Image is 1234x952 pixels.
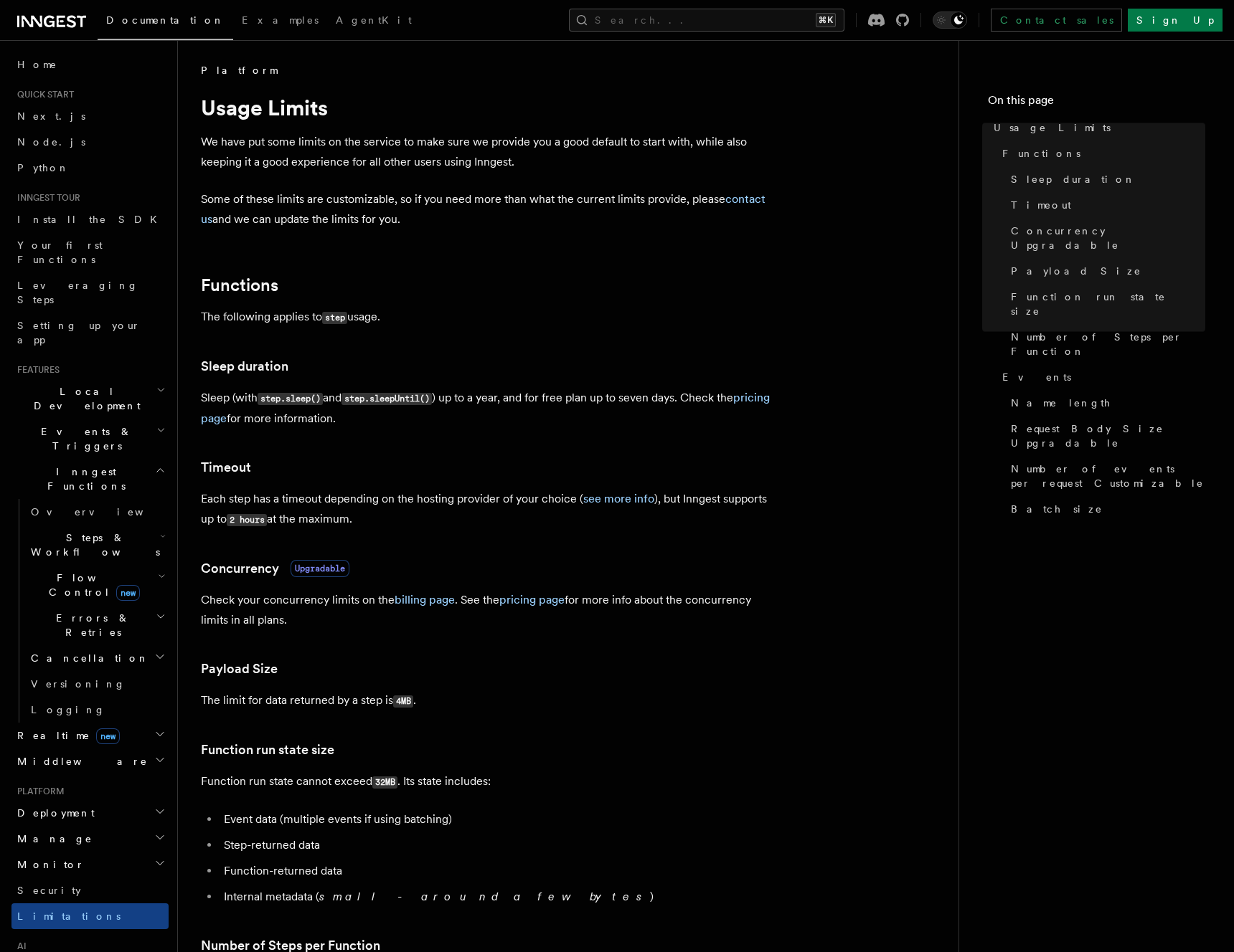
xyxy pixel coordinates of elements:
span: Python [17,162,70,173]
span: Batch size [1011,502,1103,516]
span: Next.js [17,110,85,122]
p: Sleep (with and ) up to a year, and for free plan up to seven days. Check the for more information. [201,388,775,429]
button: Flow Controlnew [25,565,169,605]
span: Flow Control [25,571,158,599]
a: Leveraging Steps [11,272,169,313]
a: Limitations [11,903,169,929]
code: step [322,312,347,324]
span: Leveraging Steps [17,280,138,305]
a: Function run state size [1005,284,1205,324]
span: Request Body Size Upgradable [1011,422,1205,450]
a: Node.js [11,129,169,155]
button: Errors & Retries [25,605,169,645]
a: Number of events per request Customizable [1005,456,1205,496]
span: Features [11,364,60,376]
span: Setting up your app [17,320,141,346]
p: We have put some limits on the service to make sure we provide you a good default to start with, ... [201,132,775,172]
button: Events & Triggers [11,419,169,459]
a: pricing page [499,593,565,606]
a: Functions [201,275,278,295]
a: Sleep duration [201,356,288,376]
p: Some of these limits are customizable, so if you need more than what the current limits provide, ... [201,189,775,229]
span: Platform [201,63,277,77]
a: Events [997,364,1205,390]
li: Internal metadata ( ) [220,887,775,907]
span: Steps & Workflows [25,530,160,559]
span: Monitor [11,857,85,872]
a: Setting up your app [11,313,169,353]
span: Realtime [11,728,120,743]
span: Cancellation [25,651,149,665]
span: Sleep duration [1011,172,1136,186]
a: Examples [233,4,327,39]
button: Realtimenew [11,723,169,748]
span: Usage Limits [994,120,1111,135]
a: Batch size [1005,496,1205,522]
span: Quick start [11,89,74,100]
a: Sleep duration [1005,166,1205,192]
span: Deployment [11,806,95,820]
a: Home [11,52,169,77]
button: Inngest Functions [11,459,169,499]
span: Documentation [106,14,225,26]
p: The following applies to usage. [201,307,775,328]
a: Concurrency Upgradable [1005,218,1205,258]
a: Payload Size [1005,258,1205,284]
span: Manage [11,832,93,846]
span: Concurrency Upgradable [1011,224,1205,252]
span: Events & Triggers [11,424,156,453]
span: Node.js [17,136,85,148]
span: Overview [31,506,179,518]
span: Install the SDK [17,214,166,225]
a: Documentation [98,4,233,40]
code: 32MB [372,776,397,789]
li: Step-returned data [220,835,775,855]
a: Timeout [1005,192,1205,218]
a: Next.js [11,103,169,129]
em: small - around a few bytes [319,890,650,903]
code: 2 hours [227,514,267,526]
span: new [116,585,140,601]
a: ConcurrencyUpgradable [201,558,349,579]
a: Versioning [25,671,169,697]
a: Your first Functions [11,232,169,272]
a: AgentKit [327,4,420,39]
a: Timeout [201,457,251,477]
a: billing page [395,593,455,606]
span: AI [11,941,27,952]
span: Your first Functions [17,239,103,265]
a: Payload Size [201,659,278,679]
a: Overview [25,499,169,525]
span: Logging [31,704,105,715]
span: Limitations [17,910,121,922]
button: Search...⌘K [569,9,844,32]
a: Request Body Size Upgradable [1005,416,1205,456]
p: Each step has a timeout depending on the hosting provider of your choice ( ), but Inngest support... [201,489,775,530]
p: Function run state cannot exceed . Its state includes: [201,771,775,792]
span: Inngest tour [11,192,80,204]
span: Functions [1002,146,1080,161]
h1: Usage Limits [201,95,775,120]
button: Cancellation [25,645,169,671]
a: Usage Limits [988,115,1205,141]
a: Contact sales [991,9,1122,32]
code: 4MB [393,695,413,708]
a: Functions [997,141,1205,166]
a: Security [11,877,169,903]
span: Local Development [11,384,156,413]
span: Home [17,57,57,72]
kbd: ⌘K [816,13,836,27]
div: Inngest Functions [11,499,169,723]
span: new [96,728,120,744]
span: Number of Steps per Function [1011,330,1205,358]
span: Platform [11,786,65,797]
button: Manage [11,826,169,852]
button: Deployment [11,800,169,826]
a: Function run state size [201,740,334,760]
button: Steps & Workflows [25,525,169,565]
a: Python [11,155,169,181]
span: Upgradable [291,560,349,577]
span: Security [17,885,81,896]
a: Sign Up [1128,9,1223,32]
span: Inngest Functions [11,465,155,493]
